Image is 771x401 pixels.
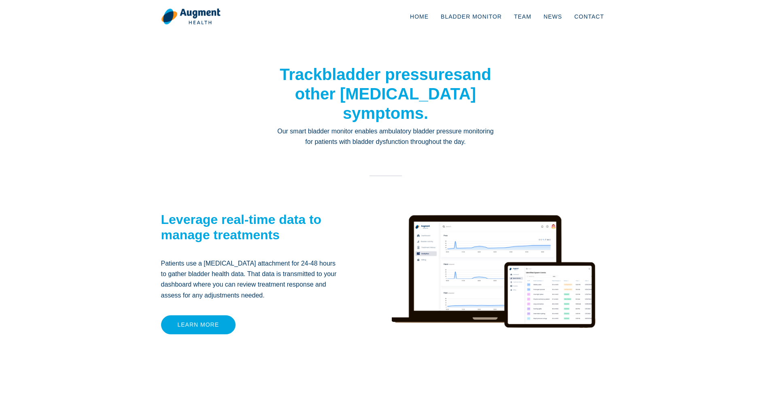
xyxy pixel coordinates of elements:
[537,3,568,30] a: News
[276,65,495,123] h1: Track and other [MEDICAL_DATA] symptoms.
[392,194,596,376] img: device render
[568,3,610,30] a: Contact
[161,315,236,334] a: Learn more
[404,3,435,30] a: Home
[161,8,221,25] img: logo
[508,3,537,30] a: Team
[161,212,341,243] h2: Leverage real-time data to manage treatments
[322,65,463,83] strong: bladder pressures
[276,126,495,148] p: Our smart bladder monitor enables ambulatory bladder pressure monitoring for patients with bladde...
[161,258,341,301] p: Patients use a [MEDICAL_DATA] attachment for 24-48 hours to gather bladder health data. That data...
[435,3,508,30] a: Bladder Monitor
